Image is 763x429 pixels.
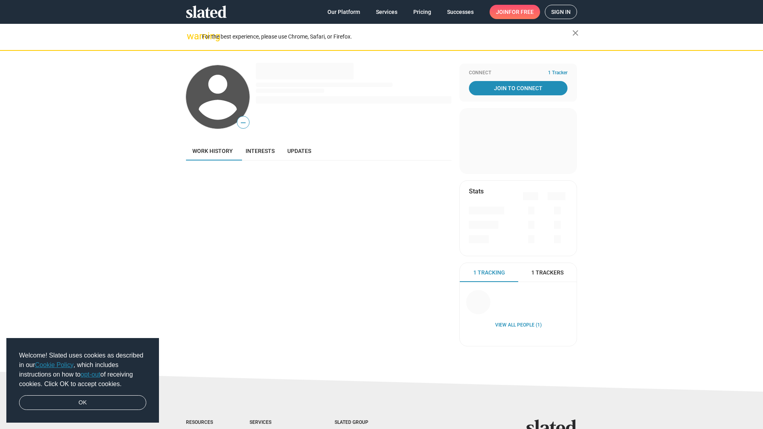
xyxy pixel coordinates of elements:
[250,419,303,426] div: Services
[471,81,566,95] span: Join To Connect
[281,141,318,160] a: Updates
[186,419,218,426] div: Resources
[335,419,389,426] div: Slated Group
[407,5,438,19] a: Pricing
[81,371,101,378] a: opt-out
[509,5,534,19] span: for free
[370,5,404,19] a: Services
[545,5,577,19] a: Sign in
[35,361,74,368] a: Cookie Policy
[447,5,474,19] span: Successes
[239,141,281,160] a: Interests
[19,351,146,389] span: Welcome! Slated uses cookies as described in our , which includes instructions on how to of recei...
[469,70,567,76] div: Connect
[246,148,275,154] span: Interests
[19,395,146,410] a: dismiss cookie message
[327,5,360,19] span: Our Platform
[571,28,580,38] mat-icon: close
[490,5,540,19] a: Joinfor free
[287,148,311,154] span: Updates
[548,70,567,76] span: 1 Tracker
[186,141,239,160] a: Work history
[469,187,484,195] mat-card-title: Stats
[413,5,431,19] span: Pricing
[187,31,196,41] mat-icon: warning
[192,148,233,154] span: Work history
[441,5,480,19] a: Successes
[237,118,249,128] span: —
[469,81,567,95] a: Join To Connect
[6,338,159,423] div: cookieconsent
[531,269,564,276] span: 1 Trackers
[495,322,542,329] a: View all People (1)
[321,5,366,19] a: Our Platform
[202,31,572,42] div: For the best experience, please use Chrome, Safari, or Firefox.
[551,5,571,19] span: Sign in
[496,5,534,19] span: Join
[473,269,505,276] span: 1 Tracking
[376,5,397,19] span: Services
